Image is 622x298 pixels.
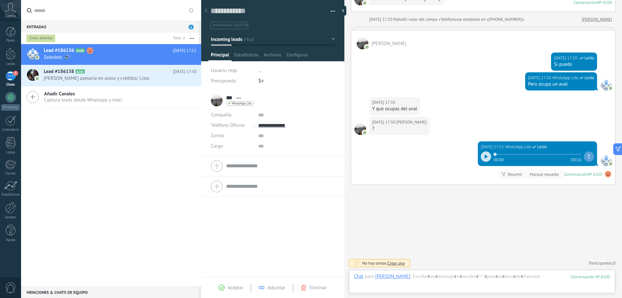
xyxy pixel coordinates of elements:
[27,34,55,42] div: Chats abiertos
[211,66,254,76] div: Usuario resp.
[21,65,201,86] a: Lead #186138 A101 [DATE] 17:50 [PERSON_NAME] asesoría en autos y créditos: Listo
[211,120,245,131] button: Teléfono Oficina
[372,99,397,106] div: [DATE] 17:50
[5,14,16,18] span: Cuenta
[173,68,196,75] span: [DATE] 17:50
[372,125,427,132] div: ?
[394,17,404,22] span: Robot
[375,273,410,279] div: Jan
[44,91,122,97] span: Añadir Canales
[234,52,259,61] span: Estadísticas
[397,119,427,125] span: Jan
[211,52,229,61] span: Principal
[608,161,613,166] img: com.amocrm.amocrmwa.svg
[268,285,285,291] span: Adjuntar
[44,75,184,81] span: [PERSON_NAME] asesoría en autos y créditos: Listo
[372,119,397,125] div: [DATE] 17:50
[537,144,547,150] span: Leído
[369,16,394,23] div: [DATE] 17:50
[372,41,407,47] span: Jan
[259,76,335,86] div: $
[1,39,20,43] div: Panel
[35,76,40,81] img: com.amocrm.amocrmwa.svg
[44,47,74,54] span: Lead #186136
[458,16,524,23] span: se establece en «[PHONE_NUMBER]»
[211,141,253,151] div: Cargo
[211,133,225,139] span: Correo
[570,274,610,280] div: 100
[554,55,578,61] div: [DATE] 17:50
[387,260,405,266] span: Crear una
[21,21,199,32] div: Entradas
[613,260,616,266] span: 0
[1,193,20,197] div: Estadísticas
[365,273,374,280] span: para
[584,75,594,81] span: Leído
[35,55,40,60] img: com.amocrm.amocrmwa.svg
[228,285,243,291] span: Aceptar
[211,131,225,141] button: Correo
[505,144,531,150] span: WhatsApp Lite
[211,78,236,84] span: Presupuesto
[13,71,18,76] span: 1
[508,171,522,177] div: Resumir
[211,110,253,120] div: Compañía
[528,81,594,88] div: Pero ocupo un aval
[1,83,20,87] div: Chats
[1,104,20,111] div: WhatsApp
[362,260,405,266] div: No hay tareas.
[189,25,194,30] span: 1
[264,52,281,61] span: Archivos
[589,260,616,266] a: Participantes:0
[185,32,199,44] button: Más
[44,68,74,75] span: Lead #186138
[44,54,184,60] span: Salesbot: 🔊
[571,157,581,162] span: 00:10
[410,273,411,280] span: :
[1,215,20,220] div: Ajustes
[170,35,185,42] div: Total: 2
[1,172,20,176] div: Correo
[554,61,594,68] div: Si puedo
[211,76,254,86] div: Presupuesto
[363,130,367,135] img: com.amocrm.amocrmwa.svg
[404,16,458,23] span: El valor del campo «Teléfono»
[582,16,612,23] a: [PERSON_NAME]
[1,238,20,242] div: Ayuda
[372,106,417,112] div: Y que ocupas del aval
[173,47,196,54] span: [DATE] 17:51
[530,171,559,177] div: Marque resuelto
[213,23,248,28] span: #agregar etiquetas
[75,48,85,53] span: A100
[21,286,199,298] div: Menciones & Chats de equipo
[259,67,262,74] span: ...
[354,123,366,135] span: Jan
[564,172,588,177] div: Conversación
[232,102,252,105] span: WhatsApp Lite
[365,45,369,49] img: com.amocrm.amocrmwa.svg
[21,44,201,65] a: Lead #186136 A100 [DATE] 17:51 Salesbot: 🔊
[528,75,552,81] div: [DATE] 17:50
[44,97,122,103] span: Captura leads desde Whatsapp y más!
[211,67,238,74] span: Usuario resp.
[211,122,245,128] span: Teléfono Oficina
[363,1,367,5] img: com.amocrm.amocrmwa.svg
[357,38,368,49] span: Jan
[310,285,327,291] span: Eliminar
[608,86,613,90] img: com.amocrm.amocrmwa.svg
[494,157,504,162] span: 00:00
[1,150,20,155] div: Listas
[600,79,612,90] span: WhatsApp Lite
[340,6,346,16] div: Ocultar
[588,172,602,177] div: № A100
[1,62,20,66] div: Leads
[211,144,223,149] span: Cargo
[481,144,505,150] div: [DATE] 17:51
[286,52,308,61] span: Configurar
[75,69,85,74] span: A101
[584,55,594,61] span: Leído
[552,75,578,81] span: WhatsApp Lite
[1,128,20,132] div: Calendario
[600,154,612,166] span: WhatsApp Lite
